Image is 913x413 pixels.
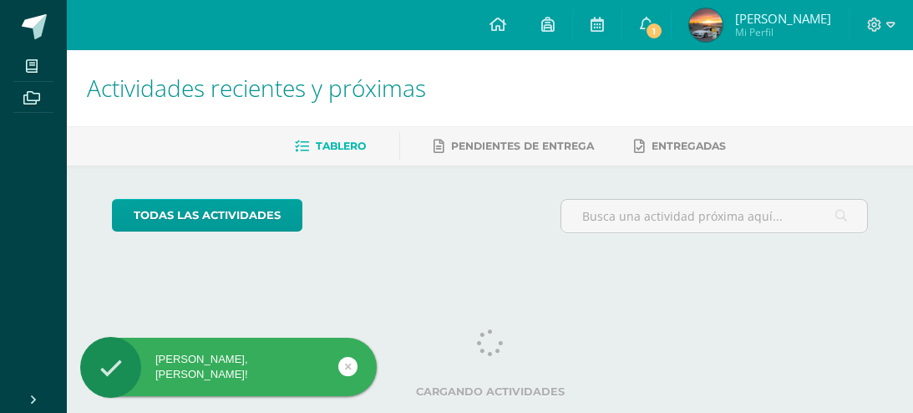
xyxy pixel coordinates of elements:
[735,10,831,27] span: [PERSON_NAME]
[451,140,594,152] span: Pendientes de entrega
[652,140,726,152] span: Entregadas
[112,385,868,398] label: Cargando actividades
[295,133,366,160] a: Tablero
[434,133,594,160] a: Pendientes de entrega
[689,8,723,42] img: 6c77bfb60e24c5139884c995992a9c66.png
[561,200,867,232] input: Busca una actividad próxima aquí...
[634,133,726,160] a: Entregadas
[112,199,302,232] a: todas las Actividades
[87,72,426,104] span: Actividades recientes y próximas
[316,140,366,152] span: Tablero
[80,352,377,382] div: [PERSON_NAME], [PERSON_NAME]!
[644,22,662,40] span: 1
[735,25,831,39] span: Mi Perfil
